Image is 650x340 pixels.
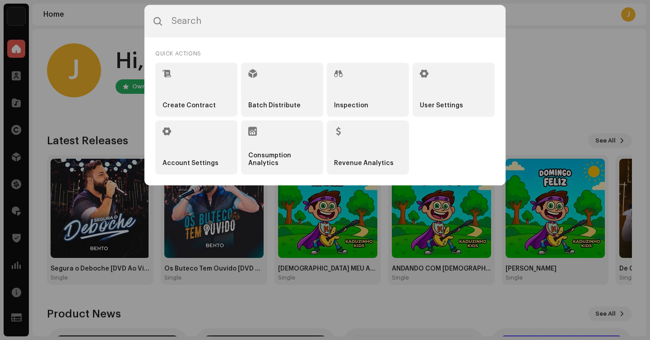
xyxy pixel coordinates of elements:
strong: Account Settings [162,160,218,167]
strong: Consumption Analytics [248,152,316,167]
strong: User Settings [420,102,463,110]
strong: Revenue Analytics [334,160,394,167]
strong: Create Contract [162,102,216,110]
div: Quick Actions [155,48,495,59]
input: Search [144,5,506,37]
strong: Inspection [334,102,368,110]
strong: Batch Distribute [248,102,301,110]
